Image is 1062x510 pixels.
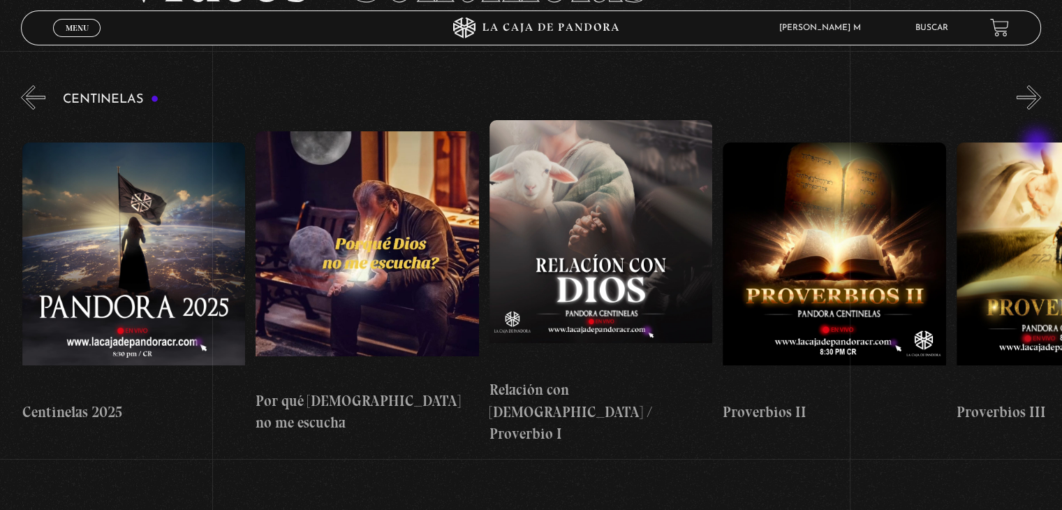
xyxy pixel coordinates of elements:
span: Menu [66,24,89,32]
h4: Proverbios II [723,401,945,423]
a: Proverbios II [723,120,945,445]
h4: Centinelas 2025 [22,401,245,423]
button: Next [1017,85,1041,110]
a: Buscar [915,24,948,32]
h3: Centinelas [63,93,158,106]
a: Centinelas 2025 [22,120,245,445]
span: Cerrar [61,35,94,45]
span: [PERSON_NAME] M [772,24,875,32]
h4: Por qué [DEMOGRAPHIC_DATA] no me escucha [256,390,478,434]
h4: Relación con [DEMOGRAPHIC_DATA] / Proverbio I [489,379,712,445]
a: View your shopping cart [990,18,1009,37]
a: Por qué [DEMOGRAPHIC_DATA] no me escucha [256,120,478,445]
a: Relación con [DEMOGRAPHIC_DATA] / Proverbio I [489,120,712,445]
button: Previous [21,85,45,110]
